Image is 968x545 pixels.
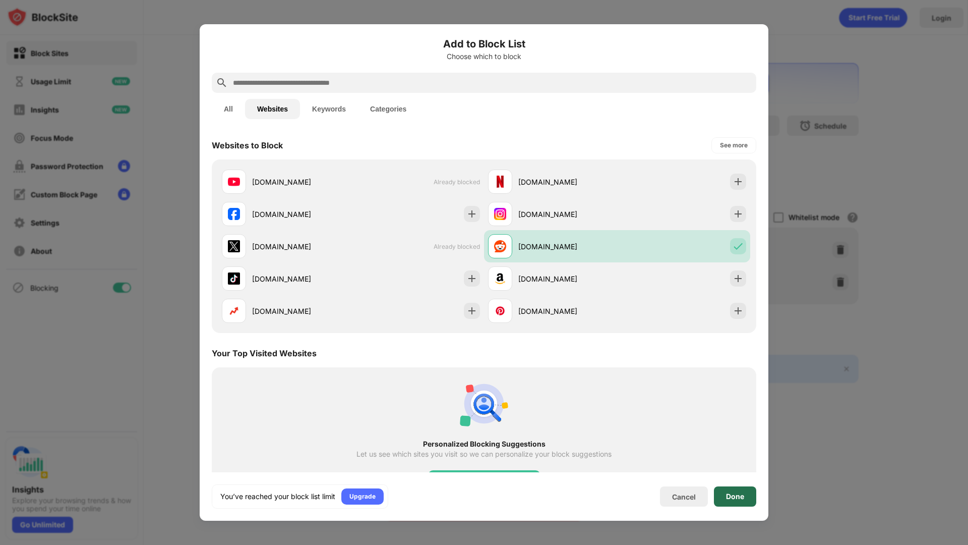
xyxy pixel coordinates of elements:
img: favicons [228,208,240,220]
img: personal-suggestions.svg [460,379,508,428]
div: [DOMAIN_NAME] [518,209,617,220]
img: favicons [228,240,240,252]
button: Keywords [300,99,358,119]
span: Already blocked [434,243,480,250]
div: Cancel [672,493,696,501]
img: favicons [494,305,506,317]
div: See more [720,140,748,150]
div: [DOMAIN_NAME] [518,274,617,284]
img: favicons [228,272,240,285]
span: Already blocked [434,178,480,186]
div: [DOMAIN_NAME] [518,241,617,252]
h6: Add to Block List [212,36,756,51]
img: search.svg [216,77,228,89]
button: Categories [358,99,418,119]
img: favicons [228,305,240,317]
div: You’ve reached your block list limit [220,492,335,502]
div: [DOMAIN_NAME] [252,241,351,252]
img: favicons [228,176,240,188]
button: Websites [245,99,300,119]
img: favicons [494,176,506,188]
img: favicons [494,208,506,220]
div: [DOMAIN_NAME] [518,306,617,316]
div: [DOMAIN_NAME] [252,209,351,220]
div: Personalized Blocking Suggestions [230,440,738,448]
div: Choose which to block [212,52,756,61]
div: Your Top Visited Websites [212,348,317,358]
div: [DOMAIN_NAME] [252,306,351,316]
div: [DOMAIN_NAME] [252,177,351,187]
div: Let us see which sites you visit so we can personalize your block suggestions [356,450,612,458]
div: [DOMAIN_NAME] [518,177,617,187]
div: [DOMAIN_NAME] [252,274,351,284]
img: favicons [494,272,506,285]
div: Done [726,493,744,501]
div: Websites to Block [212,140,283,150]
button: All [212,99,245,119]
img: favicons [494,240,506,252]
div: Upgrade [349,492,376,502]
